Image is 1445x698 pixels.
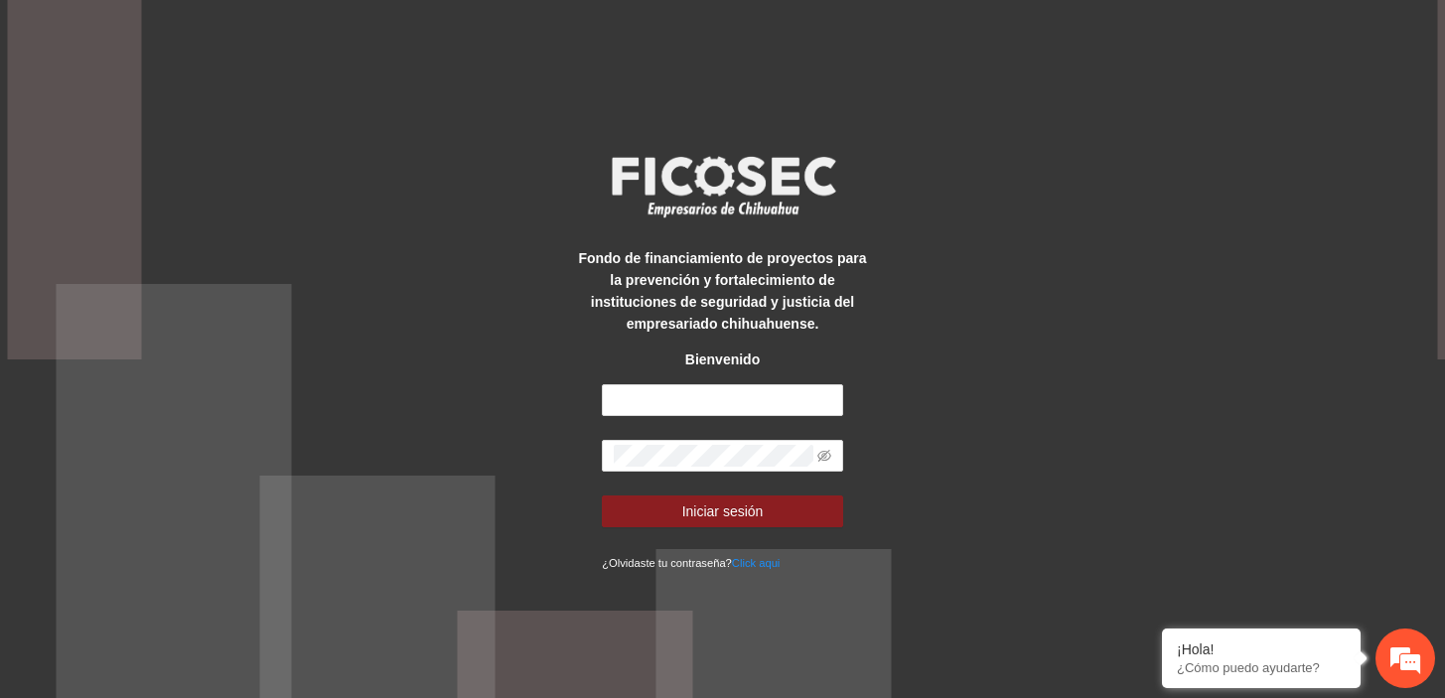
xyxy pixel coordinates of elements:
[602,557,780,569] small: ¿Olvidaste tu contraseña?
[732,557,781,569] a: Click aqui
[578,250,866,332] strong: Fondo de financiamiento de proyectos para la prevención y fortalecimiento de instituciones de seg...
[685,351,760,367] strong: Bienvenido
[817,449,831,463] span: eye-invisible
[1177,641,1346,657] div: ¡Hola!
[602,495,843,527] button: Iniciar sesión
[599,150,847,223] img: logo
[682,500,764,522] span: Iniciar sesión
[1177,660,1346,675] p: ¿Cómo puedo ayudarte?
